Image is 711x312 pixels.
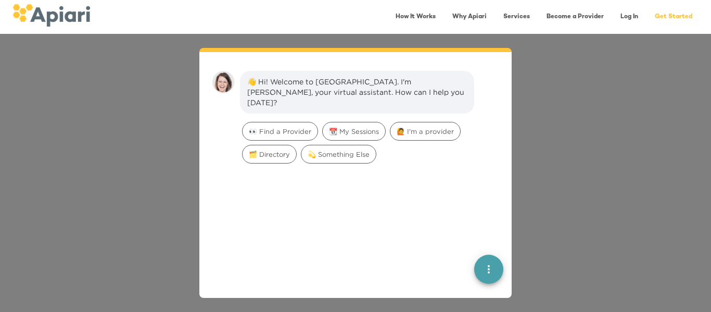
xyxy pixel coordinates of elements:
[446,6,493,28] a: Why Apiari
[322,122,386,141] div: 📆 My Sessions
[540,6,610,28] a: Become a Provider
[243,149,296,159] span: 🗂️ Directory
[301,149,376,159] span: 💫 Something Else
[242,122,318,141] div: 👀 Find a Provider
[497,6,536,28] a: Services
[323,127,385,136] span: 📆 My Sessions
[474,254,503,283] button: quick menu
[12,4,90,27] img: logo
[212,71,235,94] img: amy.37686e0395c82528988e.png
[649,6,699,28] a: Get Started
[614,6,644,28] a: Log In
[301,145,376,164] div: 💫 Something Else
[243,127,318,136] span: 👀 Find a Provider
[242,145,297,164] div: 🗂️ Directory
[247,77,467,108] div: 👋 Hi! Welcome to [GEOGRAPHIC_DATA]. I'm [PERSON_NAME], your virtual assistant. How can I help you...
[390,127,460,136] span: 🙋 I'm a provider
[389,6,442,28] a: How It Works
[390,122,461,141] div: 🙋 I'm a provider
